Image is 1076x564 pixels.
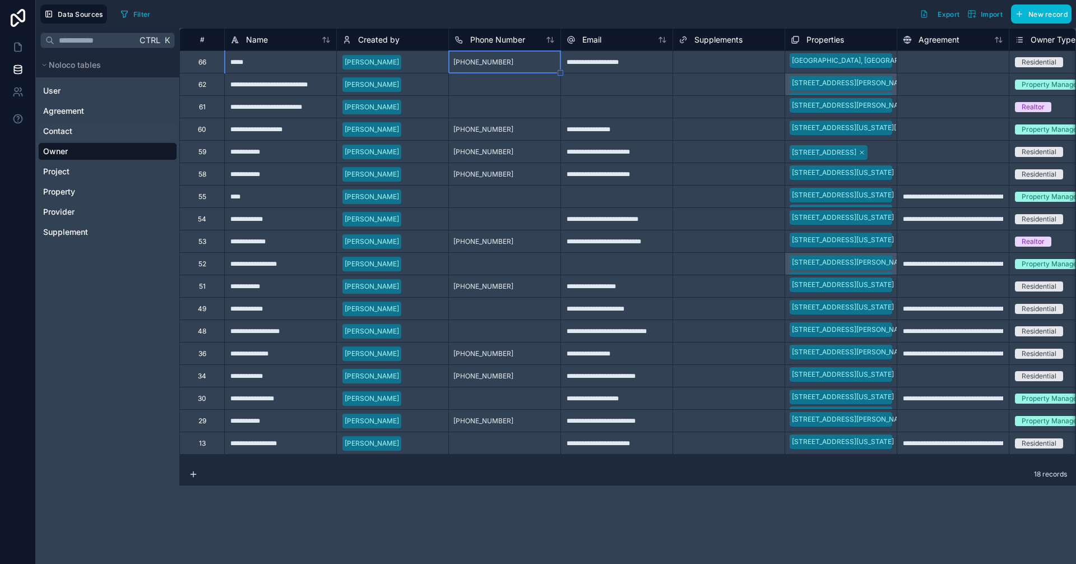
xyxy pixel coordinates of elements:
[345,394,399,404] div: [PERSON_NAME]
[345,237,399,247] div: [PERSON_NAME]
[792,56,933,66] div: [GEOGRAPHIC_DATA], [GEOGRAPHIC_DATA]
[453,58,513,67] span: [PHONE_NUMBER]
[198,215,206,224] div: 54
[792,100,948,110] div: [STREET_ADDRESS][PERSON_NAME][US_STATE]
[792,302,894,312] div: [STREET_ADDRESS][US_STATE]
[345,281,399,292] div: [PERSON_NAME]
[453,237,513,246] span: [PHONE_NUMBER]
[198,237,206,246] div: 53
[198,349,206,358] div: 36
[345,416,399,426] div: [PERSON_NAME]
[198,394,206,403] div: 30
[345,259,399,269] div: [PERSON_NAME]
[1022,326,1056,336] div: Residential
[792,123,931,133] div: [STREET_ADDRESS][US_STATE][US_STATE]
[345,169,399,179] div: [PERSON_NAME]
[43,85,170,96] a: User
[1022,349,1056,359] div: Residential
[38,122,177,140] div: Contact
[916,4,963,24] button: Export
[345,214,399,224] div: [PERSON_NAME]
[792,325,948,335] div: [STREET_ADDRESS][PERSON_NAME][US_STATE]
[38,183,177,201] div: Property
[133,10,151,19] span: Filter
[1022,438,1056,449] div: Residential
[453,372,513,381] span: [PHONE_NUMBER]
[43,126,72,137] span: Contact
[198,417,206,426] div: 29
[38,102,177,120] div: Agreement
[43,186,170,197] a: Property
[38,57,170,73] button: Noloco tables
[1034,470,1067,479] span: 18 records
[453,170,513,179] span: [PHONE_NUMBER]
[43,166,69,177] span: Project
[198,125,206,134] div: 60
[198,327,206,336] div: 48
[198,260,206,269] div: 52
[1028,10,1068,19] span: New record
[38,203,177,221] div: Provider
[1011,4,1072,24] button: New record
[792,392,894,402] div: [STREET_ADDRESS][US_STATE]
[1022,237,1045,247] div: Realtor
[198,372,206,381] div: 34
[694,34,743,45] span: Supplements
[58,10,103,19] span: Data Sources
[345,371,399,381] div: [PERSON_NAME]
[1022,371,1056,381] div: Residential
[453,349,513,358] span: [PHONE_NUMBER]
[358,34,400,45] span: Created by
[1022,147,1056,157] div: Residential
[345,57,399,67] div: [PERSON_NAME]
[38,142,177,160] div: Owner
[345,80,399,90] div: [PERSON_NAME]
[453,282,513,291] span: [PHONE_NUMBER]
[792,207,894,217] div: [STREET_ADDRESS][US_STATE]
[38,223,177,241] div: Supplement
[1022,214,1056,224] div: Residential
[188,35,216,44] div: #
[43,226,170,238] a: Supplement
[43,166,170,177] a: Project
[453,125,513,134] span: [PHONE_NUMBER]
[199,103,206,112] div: 61
[43,226,88,238] span: Supplement
[43,105,84,117] span: Agreement
[470,34,525,45] span: Phone Number
[199,439,206,448] div: 13
[38,82,177,100] div: User
[792,168,894,178] div: [STREET_ADDRESS][US_STATE]
[1022,57,1056,67] div: Residential
[116,6,155,22] button: Filter
[43,85,61,96] span: User
[792,369,894,380] div: [STREET_ADDRESS][US_STATE]
[198,147,206,156] div: 59
[919,34,959,45] span: Agreement
[806,34,844,45] span: Properties
[138,33,161,47] span: Ctrl
[49,59,101,71] span: Noloco tables
[792,414,948,424] div: [STREET_ADDRESS][PERSON_NAME][US_STATE]
[792,147,856,158] div: [STREET_ADDRESS]
[981,10,1003,19] span: Import
[792,437,894,447] div: [STREET_ADDRESS][US_STATE]
[345,124,399,135] div: [PERSON_NAME]
[792,212,894,223] div: [STREET_ADDRESS][US_STATE]
[43,105,170,117] a: Agreement
[792,280,894,290] div: [STREET_ADDRESS][US_STATE]
[38,163,177,181] div: Project
[345,304,399,314] div: [PERSON_NAME]
[963,4,1007,24] button: Import
[1022,304,1056,314] div: Residential
[40,4,107,24] button: Data Sources
[198,192,206,201] div: 55
[1022,169,1056,179] div: Residential
[792,347,948,357] div: [STREET_ADDRESS][PERSON_NAME][US_STATE]
[43,206,75,218] span: Provider
[43,146,170,157] a: Owner
[198,80,206,89] div: 62
[43,206,170,218] a: Provider
[43,146,68,157] span: Owner
[345,326,399,336] div: [PERSON_NAME]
